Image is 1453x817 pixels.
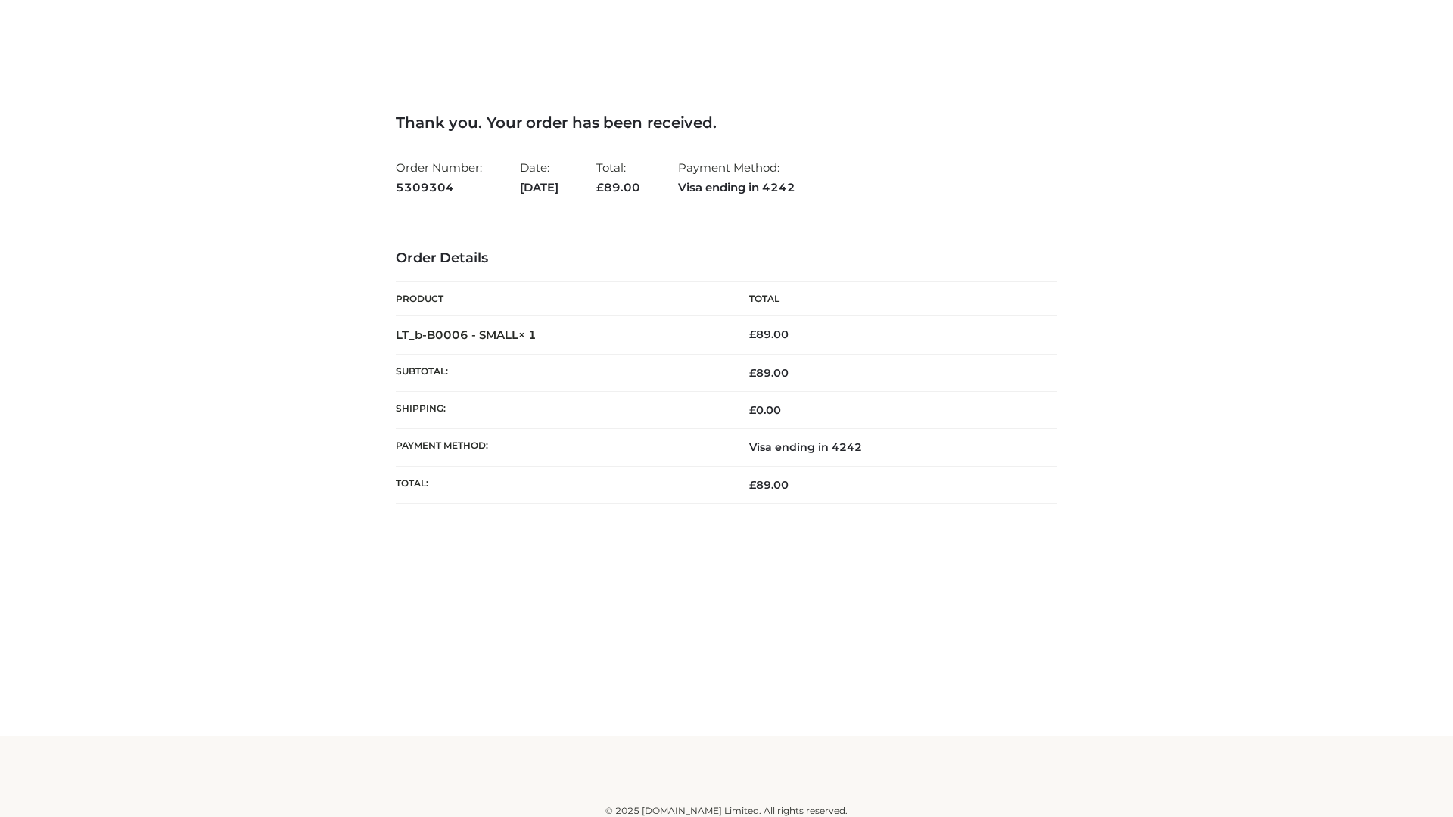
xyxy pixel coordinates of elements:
th: Subtotal: [396,354,726,391]
bdi: 89.00 [749,328,789,341]
th: Total [726,282,1057,316]
th: Payment method: [396,429,726,466]
strong: [DATE] [520,178,558,197]
strong: Visa ending in 4242 [678,178,795,197]
h3: Order Details [396,250,1057,267]
th: Product [396,282,726,316]
td: Visa ending in 4242 [726,429,1057,466]
li: Total: [596,154,640,200]
li: Order Number: [396,154,482,200]
th: Shipping: [396,392,726,429]
th: Total: [396,466,726,503]
bdi: 0.00 [749,403,781,417]
strong: LT_b-B0006 - SMALL [396,328,537,342]
span: 89.00 [749,366,789,380]
span: 89.00 [749,478,789,492]
strong: × 1 [518,328,537,342]
span: £ [749,328,756,341]
span: £ [749,403,756,417]
li: Payment Method: [678,154,795,200]
span: £ [749,478,756,492]
span: 89.00 [596,180,640,194]
h3: Thank you. Your order has been received. [396,113,1057,132]
span: £ [749,366,756,380]
li: Date: [520,154,558,200]
strong: 5309304 [396,178,482,197]
span: £ [596,180,604,194]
